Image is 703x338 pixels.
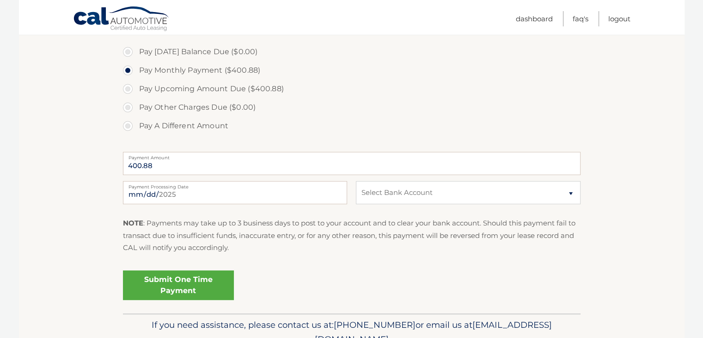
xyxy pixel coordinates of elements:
[573,11,588,26] a: FAQ's
[608,11,630,26] a: Logout
[123,117,581,135] label: Pay A Different Amount
[123,43,581,61] label: Pay [DATE] Balance Due ($0.00)
[123,152,581,159] label: Payment Amount
[123,181,347,204] input: Payment Date
[123,80,581,98] label: Pay Upcoming Amount Due ($400.88)
[334,319,416,330] span: [PHONE_NUMBER]
[123,98,581,117] label: Pay Other Charges Due ($0.00)
[73,6,170,33] a: Cal Automotive
[123,270,234,300] a: Submit One Time Payment
[123,219,143,227] strong: NOTE
[123,217,581,254] p: : Payments may take up to 3 business days to post to your account and to clear your bank account....
[123,152,581,175] input: Payment Amount
[516,11,553,26] a: Dashboard
[123,181,347,188] label: Payment Processing Date
[123,61,581,80] label: Pay Monthly Payment ($400.88)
